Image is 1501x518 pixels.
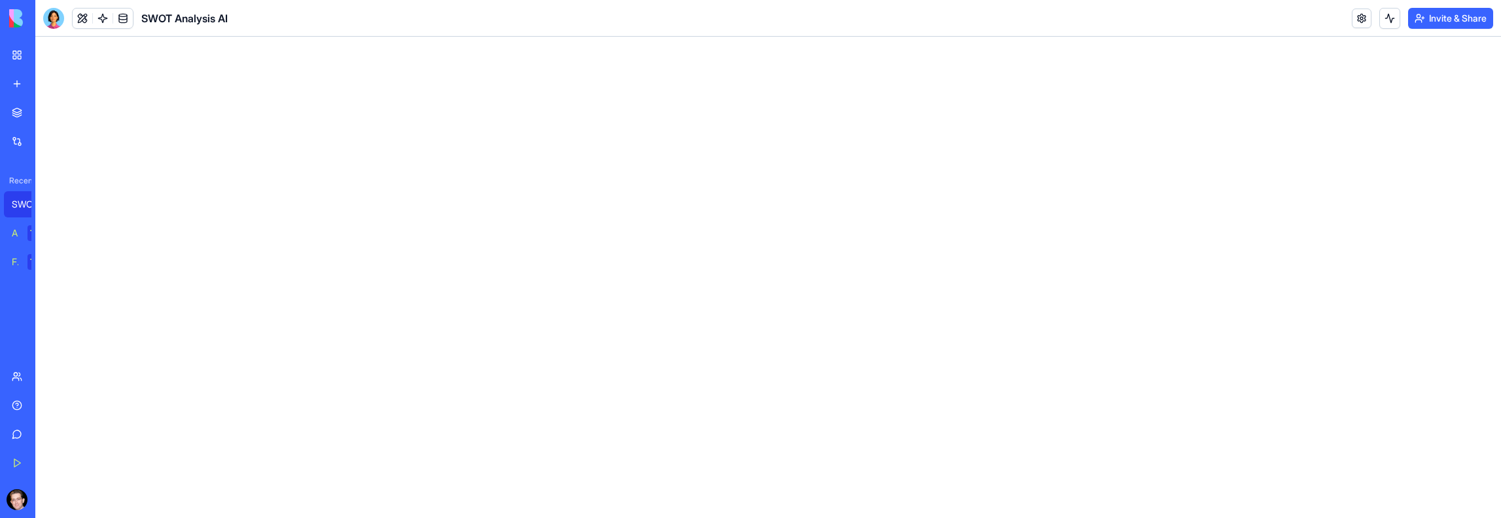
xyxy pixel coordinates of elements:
div: AI Logo Generator [12,227,18,240]
div: TRY [27,225,48,241]
a: AI Logo GeneratorTRY [4,220,56,246]
img: logo [9,9,90,28]
img: ACg8ocLe8r1qNriBqrEXaZmiB-dPK-NNygwEfcC3XZEIiAWJxtrpimxUcQ=s96-c [7,489,27,510]
a: Feedback FormTRY [4,249,56,275]
span: Recent [4,176,31,186]
div: SWOT Analysis AI [12,198,48,211]
a: SWOT Analysis AI [4,191,56,217]
div: Feedback Form [12,255,18,268]
span: SWOT Analysis AI [141,10,228,26]
div: TRY [27,254,48,270]
button: Invite & Share [1408,8,1493,29]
